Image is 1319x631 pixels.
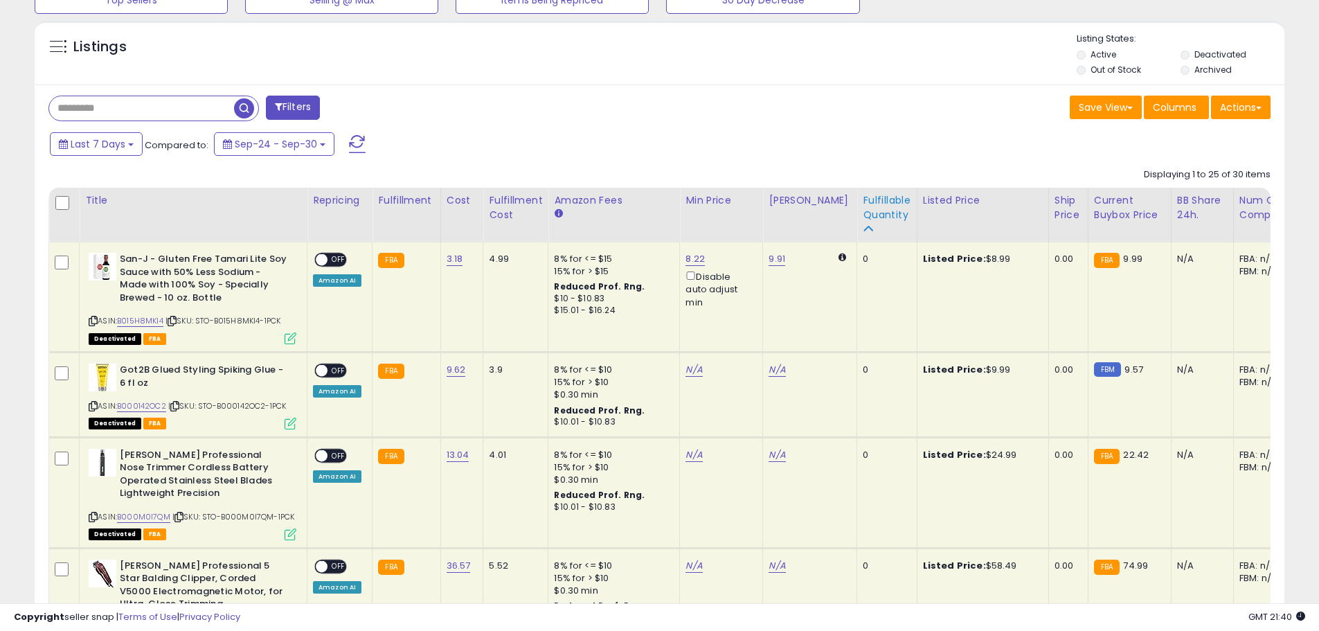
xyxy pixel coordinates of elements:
span: All listings that are unavailable for purchase on Amazon for any reason other than out-of-stock [89,528,141,540]
div: $10.01 - $10.83 [554,501,669,513]
div: Disable auto adjust min [685,269,752,309]
a: B015H8MKI4 [117,315,163,327]
div: Amazon Fees [554,193,674,208]
div: 4.01 [489,449,537,461]
div: [PERSON_NAME] [769,193,851,208]
button: Filters [266,96,320,120]
div: 0.00 [1055,560,1077,572]
span: 74.99 [1123,559,1148,572]
div: 0.00 [1055,364,1077,376]
div: FBA: n/a [1239,364,1285,376]
div: Amazon AI [313,385,361,398]
p: Listing States: [1077,33,1284,46]
div: 0 [863,364,906,376]
img: 41WWw5zm+5L._SL40_.jpg [89,560,116,587]
a: N/A [769,448,785,462]
a: N/A [769,363,785,377]
small: FBA [1094,449,1120,464]
a: N/A [685,559,702,573]
small: FBM [1094,362,1121,377]
div: FBM: n/a [1239,461,1285,474]
b: Reduced Prof. Rng. [554,489,645,501]
div: 3.9 [489,364,537,376]
div: N/A [1177,449,1223,461]
span: OFF [327,254,350,266]
a: 9.91 [769,252,785,266]
div: Amazon AI [313,470,361,483]
div: seller snap | | [14,611,240,624]
span: Last 7 Days [71,137,125,151]
div: 4.99 [489,253,537,265]
div: Listed Price [923,193,1043,208]
span: 9.57 [1124,363,1143,376]
div: FBM: n/a [1239,376,1285,389]
a: B000M0I7QM [117,511,170,523]
span: | SKU: STO-B000142OC2-1PCK [168,400,286,411]
span: 22.42 [1123,448,1149,461]
small: Amazon Fees. [554,208,562,220]
div: $58.49 [923,560,1038,572]
div: Min Price [685,193,757,208]
b: Reduced Prof. Rng. [554,405,645,416]
div: Fulfillable Quantity [863,193,910,222]
label: Deactivated [1194,48,1246,60]
small: FBA [378,253,404,268]
div: ASIN: [89,364,296,428]
div: $0.30 min [554,389,669,401]
div: $9.99 [923,364,1038,376]
small: FBA [1094,253,1120,268]
button: Sep-24 - Sep-30 [214,132,334,156]
div: N/A [1177,560,1223,572]
div: Cost [447,193,478,208]
div: FBA: n/a [1239,253,1285,265]
div: $0.30 min [554,474,669,486]
button: Actions [1211,96,1271,119]
div: $10.01 - $10.83 [554,416,669,428]
div: FBM: n/a [1239,572,1285,585]
div: 0 [863,449,906,461]
a: 9.62 [447,363,466,377]
a: 3.18 [447,252,463,266]
button: Save View [1070,96,1142,119]
b: [PERSON_NAME] Professional Nose Trimmer Cordless Battery Operated Stainless Steel Blades Lightwei... [120,449,288,504]
div: 8% for <= $10 [554,560,669,572]
div: $0.30 min [554,585,669,597]
small: FBA [1094,560,1120,575]
div: $24.99 [923,449,1038,461]
span: FBA [143,528,167,540]
small: FBA [378,364,404,379]
div: Displaying 1 to 25 of 30 items [1144,168,1271,181]
a: N/A [769,559,785,573]
div: BB Share 24h. [1177,193,1228,222]
b: Listed Price: [923,559,986,572]
div: $10 - $10.83 [554,293,669,305]
button: Columns [1144,96,1209,119]
div: $15.01 - $16.24 [554,305,669,317]
b: Listed Price: [923,252,986,265]
b: [PERSON_NAME] Professional 5 Star Balding Clipper, Corded V5000 Electromagnetic Motor, for Ultra-... [120,560,288,614]
div: 0.00 [1055,253,1077,265]
div: Ship Price [1055,193,1082,222]
b: Listed Price: [923,448,986,461]
a: 13.04 [447,448,469,462]
a: B000142OC2 [117,400,166,412]
span: Columns [1153,100,1196,114]
div: Amazon AI [313,274,361,287]
img: 41+DXJWSIeL._SL40_.jpg [89,253,116,281]
b: Got2B Glued Styling Spiking Glue - 6 fl oz [120,364,288,393]
span: OFF [327,450,350,461]
div: $8.99 [923,253,1038,265]
strong: Copyright [14,610,64,623]
div: 0.00 [1055,449,1077,461]
span: All listings that are unavailable for purchase on Amazon for any reason other than out-of-stock [89,333,141,345]
label: Archived [1194,64,1232,75]
div: 15% for > $15 [554,265,669,278]
div: 8% for <= $15 [554,253,669,265]
a: N/A [685,448,702,462]
div: Repricing [313,193,366,208]
span: | SKU: STO-B015H8MKI4-1PCK [165,315,280,326]
div: ASIN: [89,449,296,539]
div: Current Buybox Price [1094,193,1165,222]
div: Amazon AI [313,581,361,594]
div: ASIN: [89,253,296,343]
